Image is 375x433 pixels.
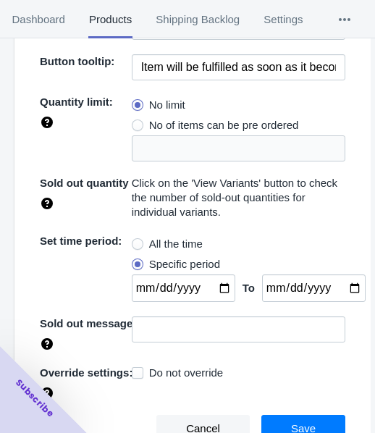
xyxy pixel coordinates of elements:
span: Sold out message: [40,317,136,329]
span: Settings [264,1,303,38]
span: All the time [149,237,203,251]
span: Dashboard [12,1,65,38]
span: Button tooltip: [40,55,114,67]
span: Shipping Backlog [156,1,240,38]
span: Click on the 'View Variants' button to check the number of sold-out quantities for individual var... [132,177,338,218]
span: Subscribe [13,377,56,420]
span: Products [88,1,132,38]
span: Specific period [149,257,220,272]
button: More tabs [315,1,374,38]
span: No limit [149,98,185,112]
span: No of items can be pre ordered [149,118,299,133]
span: Sold out quantity [40,177,128,189]
span: To [243,282,255,294]
span: Do not override [149,366,224,380]
span: Quantity limit: [40,96,113,108]
span: Set time period: [40,235,122,247]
